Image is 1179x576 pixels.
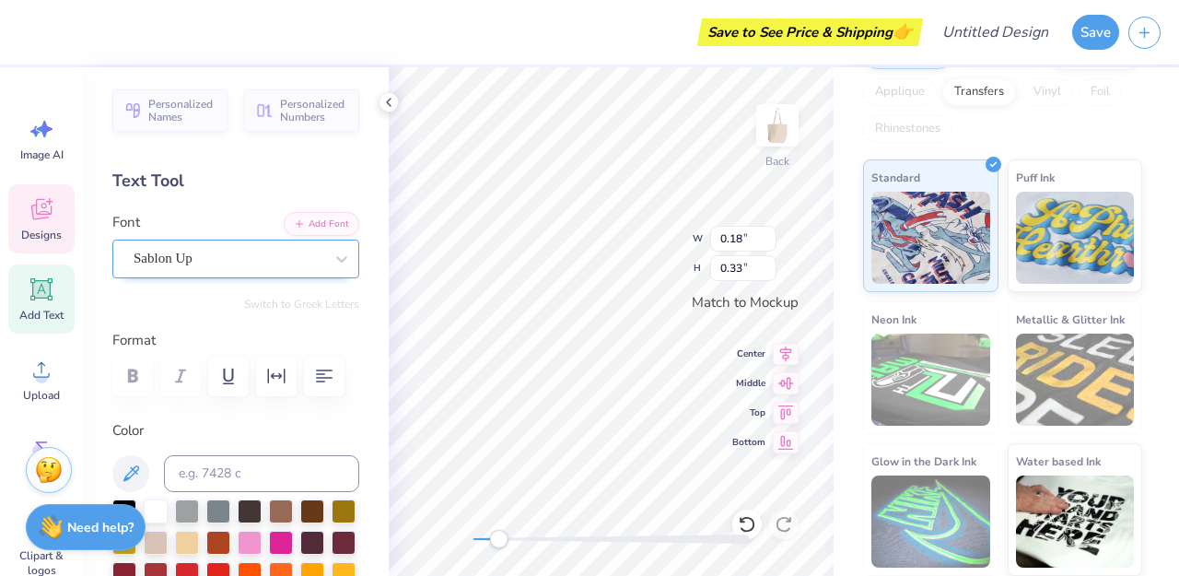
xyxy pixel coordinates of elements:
button: Save [1072,15,1119,50]
strong: Need help? [67,519,134,536]
img: Back [759,107,796,144]
button: Personalized Numbers [244,89,359,132]
span: Neon Ink [871,310,916,329]
input: e.g. 7428 c [164,455,359,492]
div: Back [765,153,789,170]
span: Personalized Numbers [280,98,348,123]
span: Image AI [20,147,64,162]
button: Add Font [284,212,359,236]
img: Puff Ink [1016,192,1135,284]
span: Center [732,347,765,361]
label: Color [112,420,359,441]
div: Text Tool [112,169,359,194]
img: Glow in the Dark Ink [871,476,990,568]
span: Personalized Names [148,98,216,123]
span: Add Text [19,308,64,323]
img: Standard [871,192,990,284]
div: Save to See Price & Shipping [702,18,918,46]
label: Format [112,330,359,351]
button: Personalized Names [112,89,228,132]
span: Bottom [732,435,765,450]
div: Foil [1079,78,1122,106]
span: Glow in the Dark Ink [871,452,976,471]
span: Top [732,406,765,420]
div: Transfers [942,78,1016,106]
span: Water based Ink [1016,452,1101,471]
img: Neon Ink [871,334,990,426]
label: Font [112,212,140,233]
span: Designs [21,228,62,242]
span: 👉 [893,20,913,42]
div: Vinyl [1021,78,1073,106]
span: Upload [23,388,60,403]
div: Rhinestones [863,115,952,143]
img: Water based Ink [1016,476,1135,568]
div: Applique [863,78,937,106]
img: Metallic & Glitter Ink [1016,334,1135,426]
span: Metallic & Glitter Ink [1016,310,1125,329]
div: Accessibility label [489,530,508,548]
button: Switch to Greek Letters [244,297,359,312]
span: Standard [871,168,920,187]
input: Untitled Design [928,14,1063,51]
span: Middle [732,376,765,391]
span: Puff Ink [1016,168,1055,187]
